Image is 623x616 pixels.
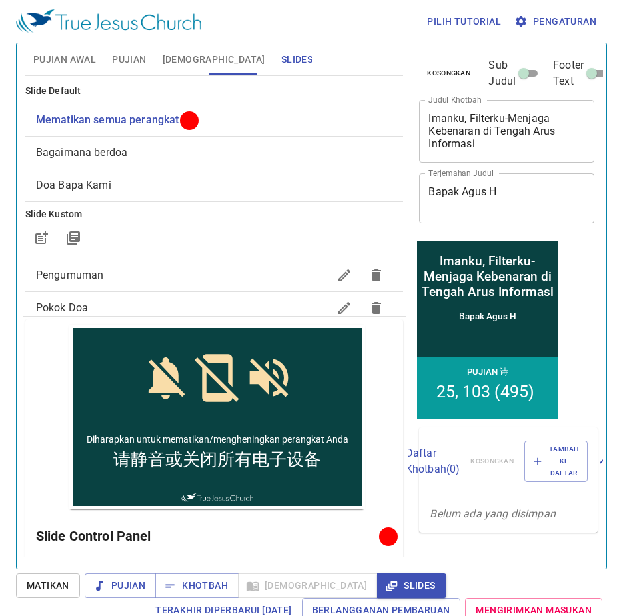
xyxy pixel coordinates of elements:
span: Matikan [27,577,69,594]
h6: Slide Kustom [25,207,404,222]
span: Footer Text [553,57,584,89]
span: Pujian [95,577,145,594]
span: [object Object] [36,146,127,159]
h6: Slide Control Panel [36,525,384,547]
div: Daftar Khotbah(0)KosongkanTambah ke Daftar [419,427,598,496]
button: Pengaturan [512,9,602,34]
button: Slides [377,573,446,598]
i: Belum ada yang disimpan [430,507,555,520]
span: Slides [388,577,435,594]
p: Daftar Khotbah ( 0 ) [406,445,460,477]
span: Diharapkan untuk mematikan/mengheningkan perangkat Anda [17,109,279,120]
div: Mematikan semua perangkat [25,104,404,136]
span: Pengumuman [36,269,104,281]
img: True Jesus Church [16,9,201,33]
div: Bagaimana berdoa [25,137,404,169]
textarea: Bapak Agus H [428,185,585,211]
span: Pokok Doa [36,301,88,314]
span: Pujian Awal [33,51,96,68]
button: Pujian [85,573,156,598]
span: Slides [281,51,312,68]
img: True Jesus Church [112,169,183,178]
span: 请静音或关闭所有电子设备 [44,123,252,147]
div: Pokok Doa [25,292,404,324]
span: [object Object] [36,179,111,191]
span: Kosongkan [427,67,470,79]
span: Tambah ke Daftar [533,443,579,480]
iframe: from-child [414,237,561,422]
span: [DEMOGRAPHIC_DATA] [163,51,265,68]
h6: Slide Default [25,84,404,99]
button: Tambah ke Daftar [524,441,588,483]
span: [object Object] [36,113,179,126]
span: Khotbah [166,577,228,594]
span: Pujian [112,51,146,68]
div: Doa Bapa Kami [25,169,404,201]
button: Pilih tutorial [422,9,506,34]
button: Khotbah [155,573,239,598]
span: Pengaturan [517,13,596,30]
button: Matikan [16,573,80,598]
div: Pengumuman [25,259,404,291]
textarea: Imanku, Filterku-Menjaga Kebenaran di Tengah Arus Informasi [428,112,585,150]
span: Pilih tutorial [427,13,501,30]
button: Kosongkan [419,65,478,81]
span: Sub Judul [488,57,516,89]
